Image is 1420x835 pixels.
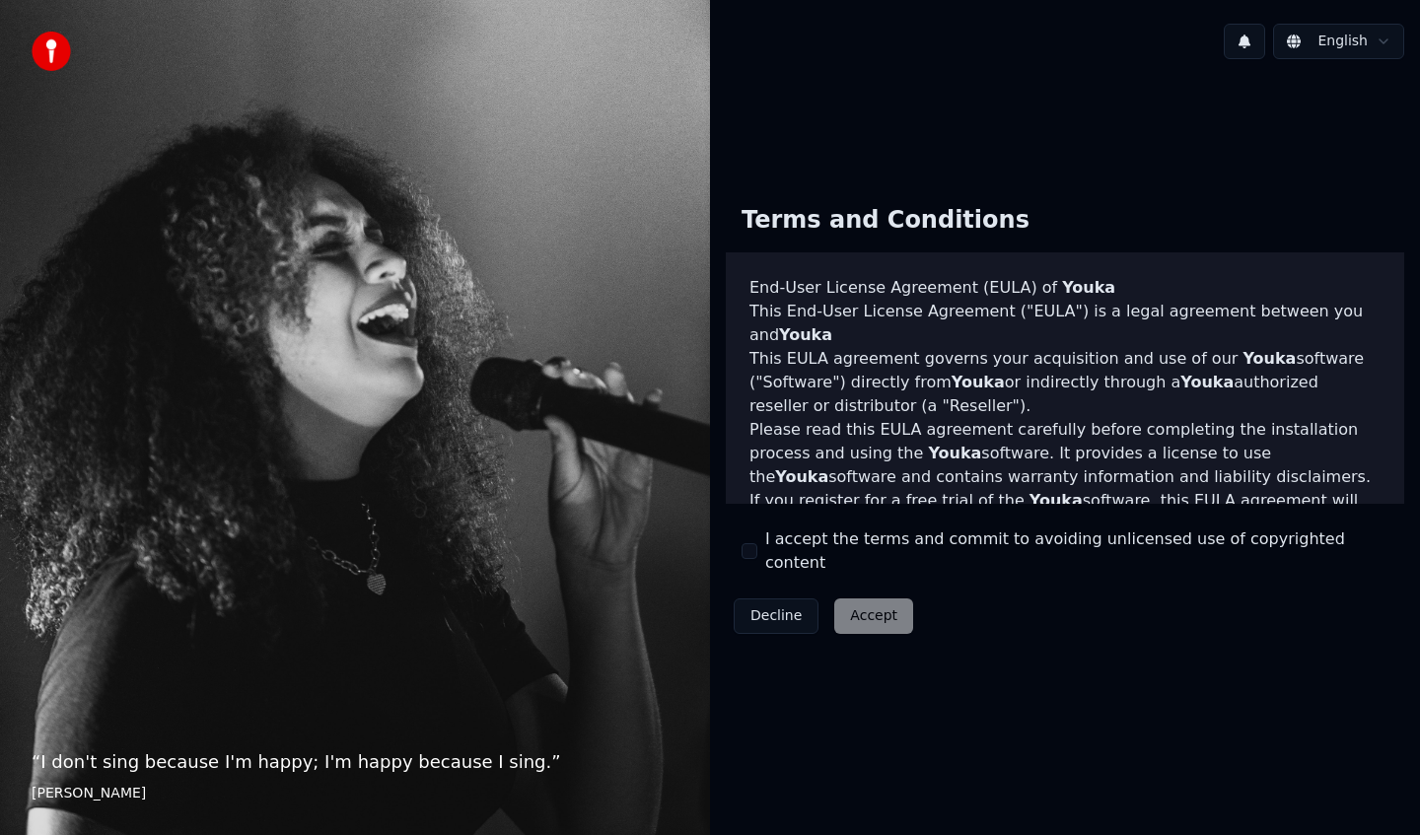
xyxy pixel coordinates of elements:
[1242,349,1296,368] span: Youka
[749,489,1381,584] p: If you register for a free trial of the software, this EULA agreement will also govern that trial...
[32,748,678,776] p: “ I don't sing because I'm happy; I'm happy because I sing. ”
[734,598,818,634] button: Decline
[749,347,1381,418] p: This EULA agreement governs your acquisition and use of our software ("Software") directly from o...
[749,418,1381,489] p: Please read this EULA agreement carefully before completing the installation process and using th...
[1180,373,1234,391] span: Youka
[32,32,71,71] img: youka
[1062,278,1115,297] span: Youka
[775,467,828,486] span: Youka
[928,444,981,462] span: Youka
[32,784,678,803] footer: [PERSON_NAME]
[726,189,1045,252] div: Terms and Conditions
[749,276,1381,300] h3: End-User License Agreement (EULA) of
[1029,491,1083,510] span: Youka
[749,300,1381,347] p: This End-User License Agreement ("EULA") is a legal agreement between you and
[765,527,1388,575] label: I accept the terms and commit to avoiding unlicensed use of copyrighted content
[952,373,1005,391] span: Youka
[779,325,832,344] span: Youka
